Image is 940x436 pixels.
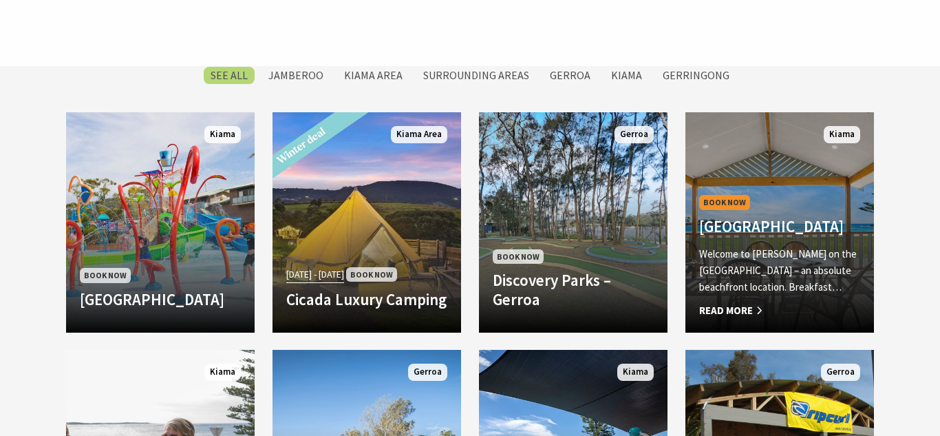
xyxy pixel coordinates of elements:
span: Book Now [699,195,750,209]
span: Kiama [204,364,241,381]
span: Book Now [80,268,131,282]
span: Kiama Area [391,126,447,143]
span: Read More [699,302,860,319]
label: Kiama [604,67,649,84]
label: Kiama Area [337,67,409,84]
span: Gerroa [615,126,654,143]
span: Kiama [617,364,654,381]
h4: [GEOGRAPHIC_DATA] [80,290,241,309]
span: [DATE] - [DATE] [286,267,344,282]
a: Book Now [GEOGRAPHIC_DATA] Welcome to [PERSON_NAME] on the [GEOGRAPHIC_DATA] – an absolute beachf... [685,112,874,333]
span: Kiama [824,126,860,143]
p: Welcome to [PERSON_NAME] on the [GEOGRAPHIC_DATA] – an absolute beachfront location. Breakfast… [699,246,860,295]
h4: Cicada Luxury Camping [286,290,447,309]
span: Book Now [493,249,544,264]
label: Gerroa [543,67,597,84]
span: Gerroa [821,364,860,381]
label: SEE All [204,67,255,84]
span: Gerroa [408,364,447,381]
a: Book Now [GEOGRAPHIC_DATA] Kiama [66,112,255,333]
label: Jamberoo [261,67,330,84]
a: Book Now Discovery Parks – Gerroa Gerroa [479,112,667,333]
a: Another Image Used [DATE] - [DATE] Book Now Cicada Luxury Camping Kiama Area [273,112,461,333]
span: Book Now [346,267,397,282]
label: Surrounding Areas [416,67,536,84]
span: Kiama [204,126,241,143]
h4: [GEOGRAPHIC_DATA] [699,217,860,236]
h4: Discovery Parks – Gerroa [493,271,654,309]
label: Gerringong [656,67,736,84]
